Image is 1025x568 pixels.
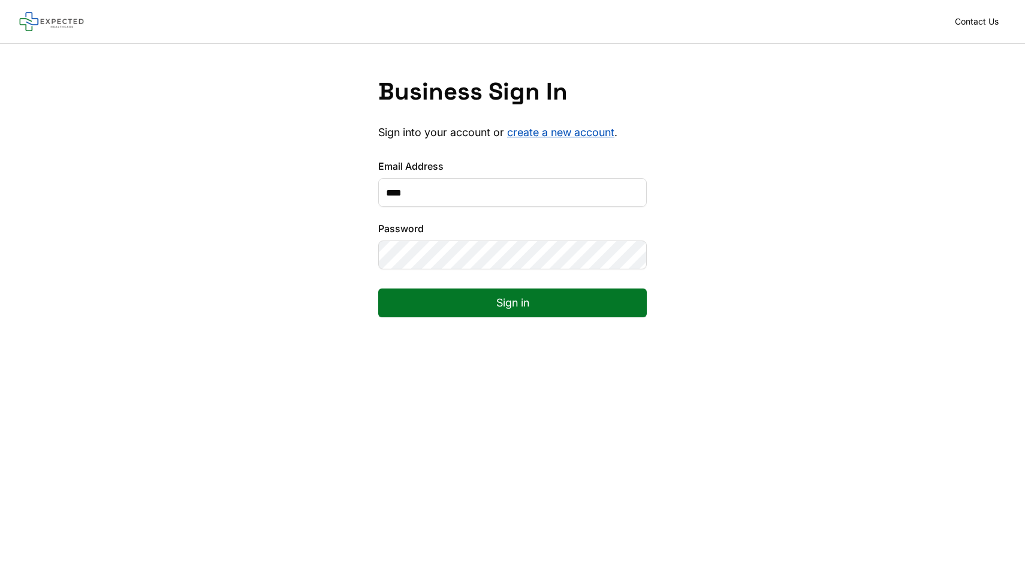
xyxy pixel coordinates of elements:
[378,125,647,140] p: Sign into your account or .
[948,13,1006,30] a: Contact Us
[378,288,647,317] button: Sign in
[378,77,647,106] h1: Business Sign In
[507,126,614,139] a: create a new account
[378,221,647,236] label: Password
[378,159,647,173] label: Email Address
